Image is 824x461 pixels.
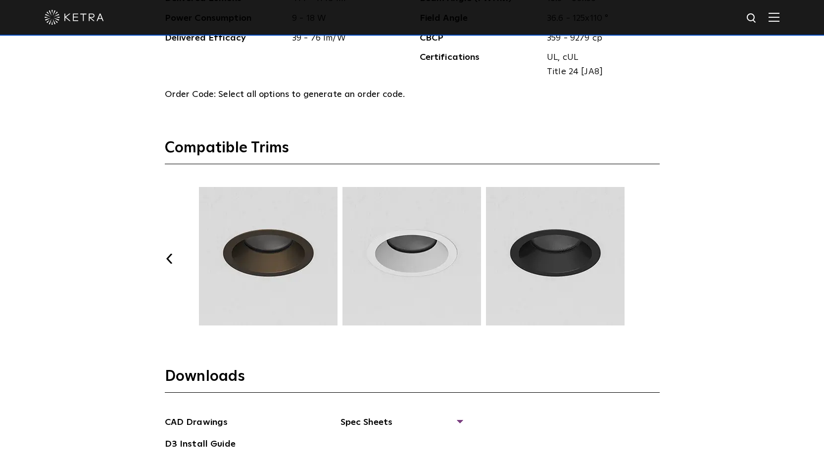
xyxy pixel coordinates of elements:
[165,367,660,393] h3: Downloads
[340,415,462,437] span: Spec Sheets
[197,187,339,325] img: TRM009.webp
[547,65,652,79] span: Title 24 [JA8]
[165,437,236,453] a: D3 Install Guide
[746,12,758,25] img: search icon
[165,31,285,46] span: Delivered Efficacy
[547,50,652,65] span: UL, cUL
[420,31,540,46] span: CBCP
[285,31,405,46] span: 39 - 76 lm/W
[769,12,779,22] img: Hamburger%20Nav.svg
[165,415,228,431] a: CAD Drawings
[165,138,660,164] h3: Compatible Trims
[539,31,660,46] span: 359 - 9279 cp
[218,90,405,99] span: Select all options to generate an order code.
[165,90,216,99] span: Order Code:
[45,10,104,25] img: ketra-logo-2019-white
[420,50,540,79] span: Certifications
[485,187,626,325] img: TRM012.webp
[165,254,175,264] button: Previous
[341,187,483,325] img: TRM010.webp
